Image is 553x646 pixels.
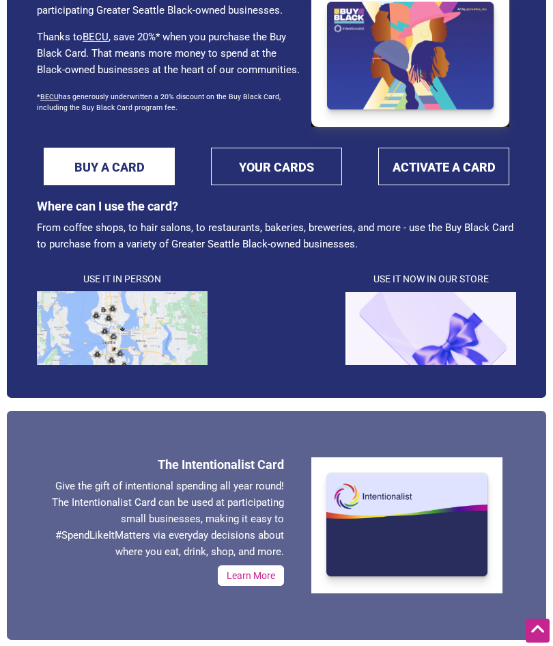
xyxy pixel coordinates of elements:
p: From coffee shops, to hair salons, to restaurants, bakeries, breweries, and more - use the Buy Bl... [37,219,516,252]
a: ACTIVATE A CARD [378,148,509,185]
img: cardpurple1.png [345,291,516,365]
a: YOUR CARDS [211,148,342,185]
h3: The Intentionalist Card [51,457,284,472]
h4: Use It Now in Our Store [345,273,516,286]
h4: Use It in Person [37,273,208,286]
h3: Where can I use the card? [37,199,516,213]
a: Learn More [218,565,284,586]
p: Thanks to , save 20%* when you purchase the Buy Black Card. That means more money to spend at the... [37,29,304,78]
div: Scroll Back to Top [526,619,550,643]
sub: * has generously underwritten a 20% discount on the Buy Black Card, including the Buy Black Card ... [37,92,281,112]
a: BECU [40,92,59,101]
a: BECU [83,31,109,43]
img: map.png [37,291,208,365]
p: Give the gift of intentional spending all year round! The Intentionalist Card can be used at part... [51,478,284,560]
a: BUY A CARD [44,148,175,185]
img: Intentionalist_white.png [311,457,502,593]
